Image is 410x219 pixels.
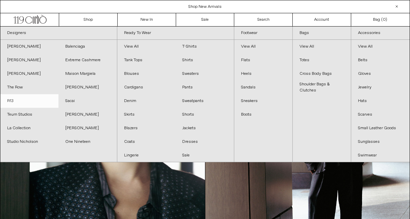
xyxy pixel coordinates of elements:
[176,13,235,26] a: Sale
[0,108,58,121] a: Teurn Studios
[58,135,117,149] a: One Nineteen
[351,27,410,40] a: Accessories
[0,135,58,149] a: Studio Nicholson
[293,67,351,81] a: Cross Body Bags
[117,94,175,108] a: Denim
[175,53,234,67] a: Shirts
[383,17,386,22] span: 0
[351,149,410,162] a: Swimwear
[0,121,58,135] a: La Collection
[117,81,175,94] a: Cardigans
[59,13,118,26] a: Shop
[175,81,234,94] a: Pants
[175,94,234,108] a: Sweatpants
[58,40,117,53] a: Balenciaga
[234,27,292,40] a: Footwear
[234,108,292,121] a: Boots
[293,27,351,40] a: Bags
[58,94,117,108] a: Sacai
[175,67,234,81] a: Sweaters
[175,135,234,149] a: Dresses
[234,40,292,53] a: View All
[351,108,410,121] a: Scarves
[293,40,351,53] a: View All
[293,53,351,67] a: Totes
[351,94,410,108] a: Hats
[293,13,351,26] a: Account
[351,67,410,81] a: Gloves
[0,53,58,67] a: [PERSON_NAME]
[117,53,175,67] a: Tank Tops
[234,53,292,67] a: Flats
[58,121,117,135] a: [PERSON_NAME]
[117,149,175,162] a: Lingerie
[175,121,234,135] a: Jackets
[234,94,292,108] a: Sneakers
[58,108,117,121] a: [PERSON_NAME]
[175,40,234,53] a: T-Shirts
[234,67,292,81] a: Heels
[58,53,117,67] a: Extreme Cashmere
[188,4,222,10] a: Shop New Arrivals
[234,81,292,94] a: Sandals
[118,13,176,26] a: New In
[0,94,58,108] a: R13
[351,121,410,135] a: Small Leather Goods
[351,13,410,26] a: Bag ()
[117,40,175,53] a: View All
[293,81,351,94] a: Shoulder Bags & Clutches
[117,67,175,81] a: Blouses
[0,40,58,53] a: [PERSON_NAME]
[351,81,410,94] a: Jewelry
[117,135,175,149] a: Coats
[175,108,234,121] a: Shorts
[0,81,58,94] a: The Row
[175,149,234,162] a: Sale
[0,27,117,40] a: Designers
[58,81,117,94] a: [PERSON_NAME]
[0,67,58,81] a: [PERSON_NAME]
[351,53,410,67] a: Belts
[58,67,117,81] a: Maison Margiela
[117,27,234,40] a: Ready To Wear
[117,108,175,121] a: Skirts
[383,17,387,23] span: )
[351,135,410,149] a: Sunglasses
[351,40,410,53] a: View All
[234,13,293,26] a: Search
[117,121,175,135] a: Blazers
